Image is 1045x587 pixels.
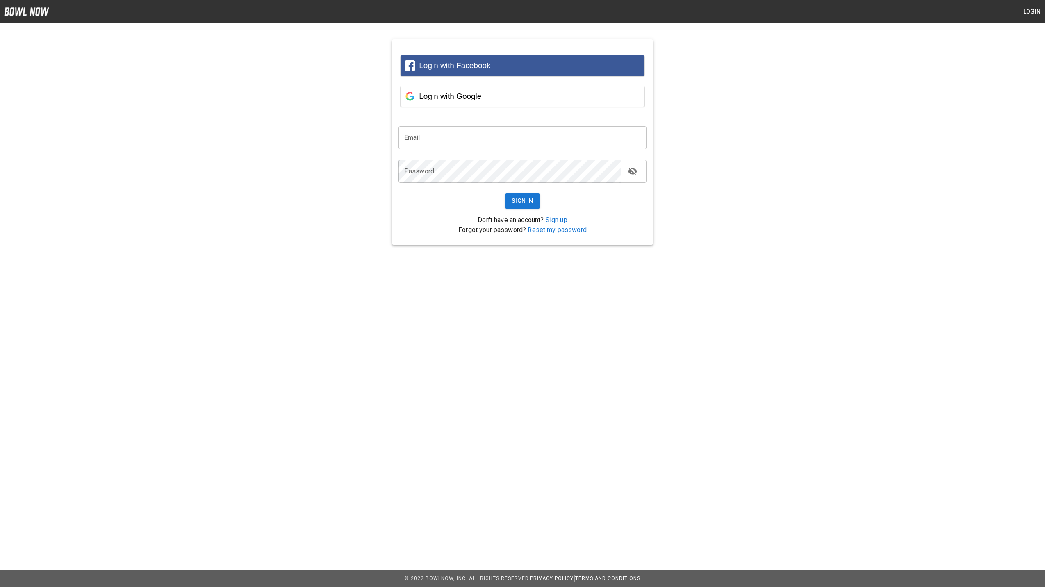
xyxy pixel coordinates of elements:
[419,92,481,100] span: Login with Google
[401,55,644,76] button: Login with Facebook
[530,576,574,581] a: Privacy Policy
[505,193,540,209] button: Sign In
[575,576,640,581] a: Terms and Conditions
[401,86,644,107] button: Login with Google
[528,226,587,234] a: Reset my password
[4,7,49,16] img: logo
[546,216,567,224] a: Sign up
[398,225,647,235] p: Forgot your password?
[1019,4,1045,19] button: Login
[419,61,490,70] span: Login with Facebook
[398,215,647,225] p: Don't have an account?
[405,576,530,581] span: © 2022 BowlNow, Inc. All Rights Reserved.
[624,163,641,180] button: toggle password visibility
